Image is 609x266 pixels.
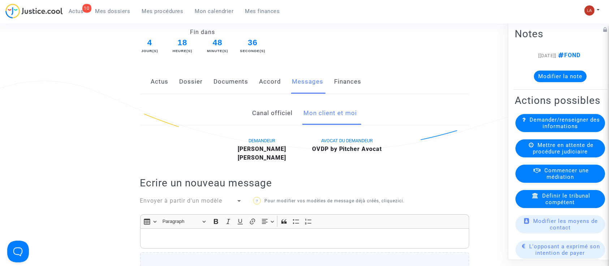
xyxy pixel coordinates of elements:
span: Actus [69,8,84,14]
span: Paragraph [163,217,200,226]
img: 3f9b7d9779f7b0ffc2b90d026f0682a9 [584,5,595,16]
span: Mon calendrier [195,8,234,14]
img: jc-logo.svg [5,4,63,18]
iframe: Help Scout Beacon - Open [7,241,29,262]
b: OVDP by Pitcher Avocat [312,145,382,152]
span: Commencer une médiation [544,167,589,180]
a: Documents [214,70,249,94]
span: 4 [139,37,160,49]
a: Actus [151,70,169,94]
div: Fin dans [135,28,271,37]
a: ici [398,198,403,203]
a: Mes finances [239,6,286,17]
a: Mon client et moi [303,101,357,125]
a: Mes dossiers [90,6,136,17]
h2: Notes [515,28,606,40]
div: 10 [82,4,91,13]
a: Mes procédures [136,6,189,17]
span: Mes finances [245,8,280,14]
a: Canal officiel [252,101,293,125]
span: Mes procédures [142,8,183,14]
span: 18 [169,37,195,49]
span: Envoyer à partir d'un modèle [140,197,223,204]
a: Dossier [180,70,203,94]
span: ? [256,199,258,203]
h2: Actions possibles [515,94,606,107]
p: Pour modifier vos modèles de message déjà créés, cliquez . [253,197,413,206]
span: Demander/renseigner des informations [530,117,600,130]
span: [[DATE]] [538,53,556,58]
span: 48 [204,37,230,49]
span: Mes dossiers [95,8,130,14]
div: Heure(s) [169,48,195,54]
span: AVOCAT DU DEMANDEUR [321,138,373,143]
div: Editor toolbar [140,214,469,228]
span: 36 [240,37,266,49]
a: Accord [259,70,281,94]
div: Rich Text Editor, main [140,228,469,249]
span: FOND [556,52,580,59]
b: [PERSON_NAME] [238,154,286,161]
a: Mon calendrier [189,6,239,17]
div: Jour(s) [139,48,160,54]
h2: Ecrire un nouveau message [140,177,469,189]
span: Modifier les moyens de contact [534,218,598,231]
button: Modifier la note [534,71,587,82]
span: Définir le tribunal compétent [542,193,590,206]
div: Minute(s) [204,48,230,54]
button: Paragraph [159,216,209,227]
div: Seconde(s) [240,48,266,54]
span: Mettre en attente de procédure judiciaire [533,142,593,155]
span: L'opposant a exprimé son intention de payer [530,243,600,256]
b: [PERSON_NAME] [238,145,286,152]
a: Finances [334,70,362,94]
a: Messages [292,70,324,94]
span: DEMANDEUR [249,138,275,143]
a: 10Actus [63,6,90,17]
